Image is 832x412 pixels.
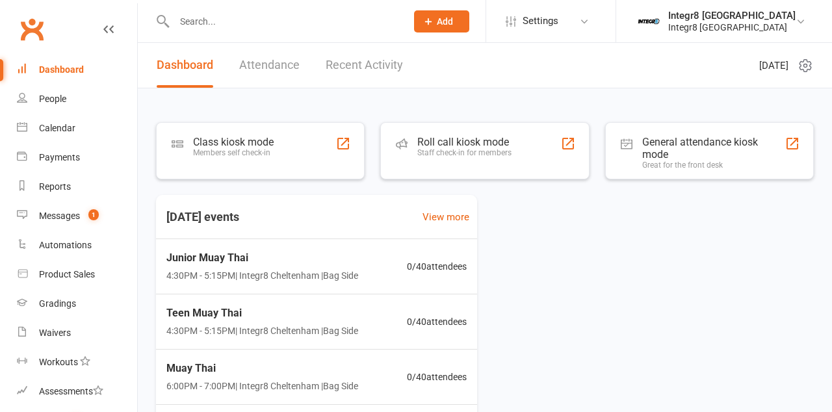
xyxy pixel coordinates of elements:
div: Dashboard [39,64,84,75]
span: Add [437,16,453,27]
div: Class kiosk mode [193,136,274,148]
div: Payments [39,152,80,162]
div: People [39,94,66,104]
span: 0 / 40 attendees [407,259,467,274]
div: Members self check-in [193,148,274,157]
span: 0 / 40 attendees [407,370,467,384]
span: Settings [523,6,558,36]
a: Dashboard [17,55,137,84]
button: Add [414,10,469,32]
a: Attendance [239,43,300,88]
span: Junior Muay Thai [166,250,358,266]
span: 4:30PM - 5:15PM | Integr8 Cheltenham | Bag Side [166,324,358,338]
a: Recent Activity [326,43,403,88]
a: Product Sales [17,260,137,289]
span: 6:00PM - 7:00PM | Integr8 Cheltenham | Bag Side [166,379,358,393]
span: [DATE] [759,58,788,73]
span: 1 [88,209,99,220]
span: Muay Thai [166,360,358,377]
a: People [17,84,137,114]
a: Waivers [17,318,137,348]
div: Integr8 [GEOGRAPHIC_DATA] [668,10,796,21]
a: Gradings [17,289,137,318]
div: Great for the front desk [642,161,785,170]
div: Assessments [39,386,103,396]
div: Waivers [39,328,71,338]
a: Reports [17,172,137,201]
div: Staff check-in for members [417,148,512,157]
div: Calendar [39,123,75,133]
span: 4:30PM - 5:15PM | Integr8 Cheltenham | Bag Side [166,268,358,283]
div: Product Sales [39,269,95,279]
div: Roll call kiosk mode [417,136,512,148]
span: Teen Muay Thai [166,305,358,322]
h3: [DATE] events [156,205,250,229]
a: Messages 1 [17,201,137,231]
input: Search... [170,12,397,31]
a: Workouts [17,348,137,377]
a: Clubworx [16,13,48,45]
a: View more [422,209,469,225]
a: Calendar [17,114,137,143]
img: thumb_image1744271085.png [636,8,662,34]
div: Messages [39,211,80,221]
div: Integr8 [GEOGRAPHIC_DATA] [668,21,796,33]
a: Payments [17,143,137,172]
a: Dashboard [157,43,213,88]
a: Automations [17,231,137,260]
div: Reports [39,181,71,192]
div: Gradings [39,298,76,309]
div: Workouts [39,357,78,367]
a: Assessments [17,377,137,406]
div: Automations [39,240,92,250]
span: 0 / 40 attendees [407,315,467,329]
div: General attendance kiosk mode [642,136,785,161]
